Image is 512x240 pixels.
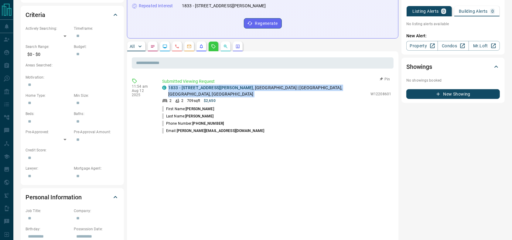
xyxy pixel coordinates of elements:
p: Search Range: [26,44,71,49]
h2: Criteria [26,10,45,20]
p: Job Title: [26,208,71,214]
a: Property [406,41,438,51]
p: Company: [74,208,119,214]
svg: Requests [211,44,216,49]
p: W12208601 [370,91,391,97]
p: Phone Number: [162,121,224,126]
h2: Showings [406,62,432,72]
div: Showings [406,59,500,74]
p: $2,650 [204,98,216,103]
p: No listing alerts available [406,21,500,27]
p: Actively Searching: [26,26,71,31]
svg: Agent Actions [235,44,240,49]
p: Credit Score: [26,147,119,153]
p: Mortgage Agent: [74,166,119,171]
p: Areas Searched: [26,63,119,68]
p: Email: [162,128,264,134]
svg: Listing Alerts [199,44,204,49]
p: Listing Alerts [412,9,439,13]
p: Lawyer: [26,166,71,171]
p: All [130,44,135,49]
span: [PERSON_NAME] [186,107,214,111]
p: 1833 - [STREET_ADDRESS][PERSON_NAME] [182,3,266,9]
svg: Emails [187,44,192,49]
p: Possession Date: [74,226,119,232]
p: Budget: [74,44,119,49]
p: Submitted Viewing Request [162,78,391,85]
p: Baths: [74,111,119,117]
svg: Notes [150,44,155,49]
div: Personal Information [26,190,119,205]
p: First Name: [162,106,214,112]
p: No showings booked [406,78,500,83]
p: Building Alerts [459,9,488,13]
p: Timeframe: [74,26,119,31]
a: Mr.Loft [469,41,500,51]
p: 709 sqft [187,98,200,103]
p: Motivation: [26,75,119,80]
span: [PHONE_NUMBER] [192,121,224,126]
p: Pre-Approval Amount: [74,129,119,135]
p: 0 [491,9,494,13]
p: Home Type: [26,93,71,98]
button: New Showing [406,89,500,99]
p: 2 [181,98,183,103]
button: Regenerate [244,18,282,29]
p: Min Size: [74,93,119,98]
p: Repeated Interest [139,3,173,9]
p: Birthday: [26,226,71,232]
p: 0 [442,9,445,13]
p: 2 [169,98,172,103]
p: 11:54 am [132,84,153,89]
p: Pre-Approved: [26,129,71,135]
p: Last Name: [162,113,214,119]
a: 1833 - [STREET_ADDRESS][PERSON_NAME] [168,85,253,90]
p: , [GEOGRAPHIC_DATA] | [GEOGRAPHIC_DATA], [GEOGRAPHIC_DATA], [GEOGRAPHIC_DATA] [168,85,367,97]
div: Criteria [26,8,119,22]
p: $0 - $0 [26,49,71,59]
svg: Lead Browsing Activity [162,44,167,49]
span: [PERSON_NAME] [185,114,213,118]
svg: Calls [175,44,179,49]
h2: Personal Information [26,192,82,202]
a: Condos [438,41,469,51]
p: New Alert: [406,33,500,39]
p: Beds: [26,111,71,117]
span: [PERSON_NAME][EMAIL_ADDRESS][DOMAIN_NAME] [177,129,265,133]
p: Aug 12 2025 [132,89,153,97]
button: Pin [376,76,394,82]
svg: Opportunities [223,44,228,49]
div: condos.ca [162,86,166,90]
